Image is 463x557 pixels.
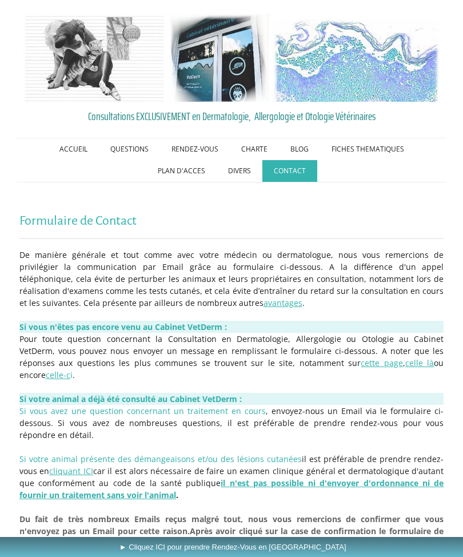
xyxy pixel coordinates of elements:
[217,160,262,182] a: DIVERS
[146,160,217,182] a: PLAN D'ACCES
[160,138,230,160] a: RENDEZ-VOUS
[119,543,346,551] span: ► Cliquez ICI pour prendre Rendez-Vous en [GEOGRAPHIC_DATA]
[361,357,403,368] a: cette page
[99,138,160,160] a: QUESTIONS
[46,369,70,380] a: celle-c
[19,453,444,500] span: il est préférable de prendre rendez-vous en car il est alors nécessaire de faire un examen cliniq...
[19,249,444,308] span: De manière générale et tout comme avec votre médecin ou dermatologue, nous vous remercions de pri...
[405,357,434,368] a: celle là
[48,138,99,160] a: ACCUEIL
[262,160,317,182] a: CONTACT
[19,478,444,500] strong: .
[19,514,444,548] span: Après avoir cliqué sur la case de confirmation le formulaire de contact apparaîtra.
[19,405,266,416] span: Si vous avez une question concernant un traitement en cours
[19,333,444,380] span: Pour toute question concernant la Consultation en Dermatologie, Allergologie ou Otologie au Cabin...
[19,478,444,500] a: il n'est pas possible ni d'envoyer d'ordonnance ni de fournir un traitement sans voir l'animal
[279,138,320,160] a: BLOG
[19,214,444,228] h1: Formulaire de Contact
[19,514,444,536] span: Du fait de très nombreux Emails reçus malgré tout, nous vous remercions de confirmer que vous n'e...
[230,138,279,160] a: CHARTE
[19,405,444,440] span: , envoyez-nous un Email via le formulaire ci-dessous. Si vous avez de nombreuses questions, il es...
[320,138,416,160] a: FICHES THEMATIQUES
[19,321,227,332] strong: Si vous n'êtes pas encore venu au Cabinet VetDerm :
[49,466,93,476] a: cliquant ICI
[264,297,302,308] a: avantages
[19,393,242,404] strong: Si votre animal a déjà été consulté au Cabinet VetDerm :
[19,108,444,125] a: Consultations EXCLUSIVEMENT en Dermatologie, Allergologie et Otologie Vétérinaires
[70,369,73,380] span: i
[19,453,302,464] span: Si votre animal présente des démangeaisons et/ou des lésions cutanées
